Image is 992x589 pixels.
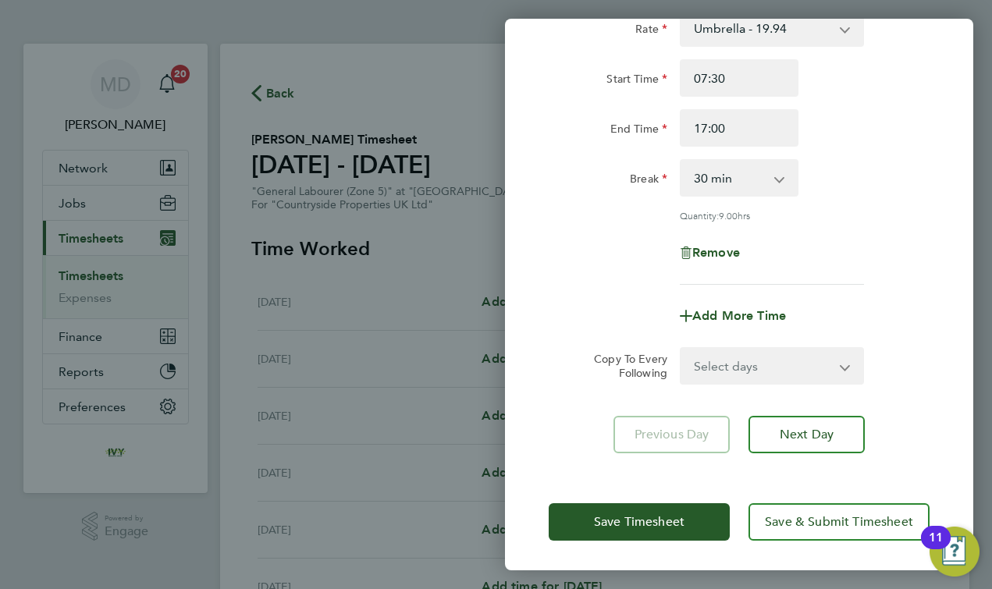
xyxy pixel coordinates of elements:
span: Remove [692,245,740,260]
span: Save & Submit Timesheet [765,514,913,530]
span: 9.00 [719,209,738,222]
input: E.g. 18:00 [680,109,798,147]
div: Quantity: hrs [680,209,864,222]
button: Open Resource Center, 11 new notifications [930,527,980,577]
button: Save & Submit Timesheet [748,503,930,541]
button: Add More Time [680,310,786,322]
label: Start Time [606,72,667,90]
span: Save Timesheet [594,514,684,530]
button: Remove [680,247,740,259]
label: Break [630,172,667,190]
span: Next Day [780,427,834,442]
span: Add More Time [692,308,786,323]
label: Rate [635,22,667,41]
div: 11 [929,538,943,558]
label: Copy To Every Following [581,352,667,380]
button: Next Day [748,416,865,453]
label: End Time [610,122,667,140]
button: Save Timesheet [549,503,730,541]
input: E.g. 08:00 [680,59,798,97]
